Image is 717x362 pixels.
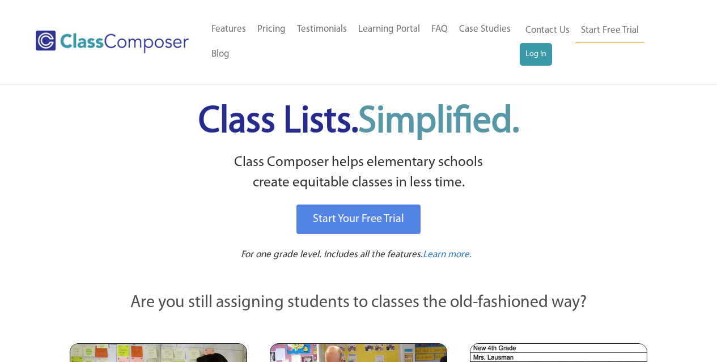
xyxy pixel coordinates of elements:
span: Start Your Free Trial [313,214,404,225]
img: Class Composer [36,31,189,53]
a: Start Your Free Trial [296,205,421,234]
span: Class Lists. [198,104,519,140]
a: Start Free Trial [575,18,644,44]
a: Pricing [252,17,291,42]
a: Case Studies [453,17,516,42]
a: Testimonials [291,17,353,42]
a: Log In [520,43,552,66]
a: FAQ [426,17,453,42]
span: For one grade level. Includes all the features. [241,250,423,259]
nav: Header Menu [206,17,520,67]
a: Contact Us [520,18,575,43]
nav: Header Menu [520,18,673,66]
p: Are you still assigning students to classes the old-fashioned way? [70,291,648,316]
span: Simplified. [358,104,519,140]
a: Learning Portal [353,17,426,42]
a: Features [206,17,252,42]
a: Learn more. [423,248,472,262]
span: Learn more. [423,250,472,259]
a: Blog [206,42,235,67]
p: Class Composer helps elementary schools create equitable classes in less time. [68,152,650,194]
